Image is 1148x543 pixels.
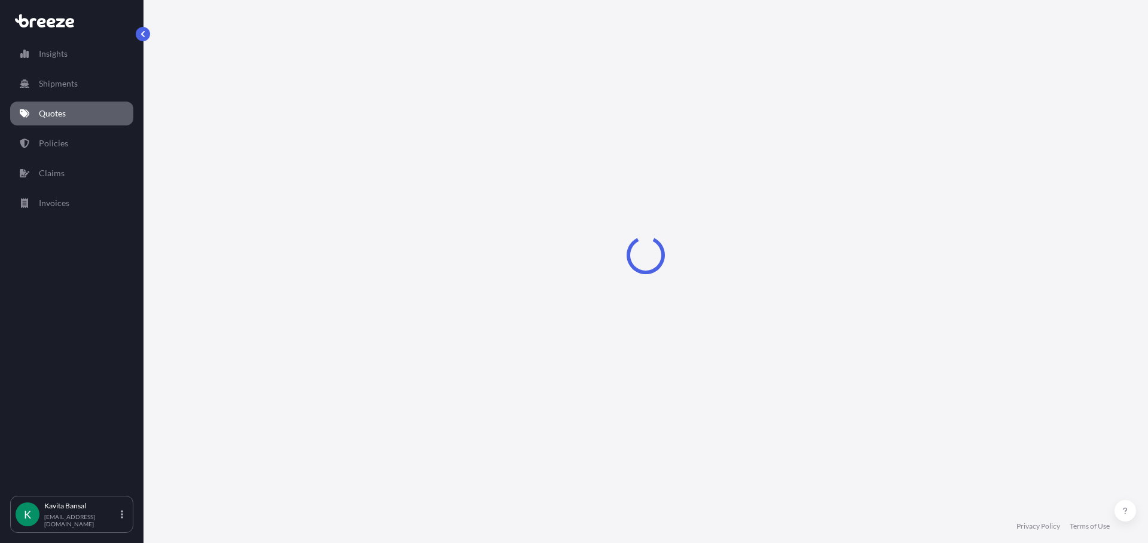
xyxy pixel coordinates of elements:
p: [EMAIL_ADDRESS][DOMAIN_NAME] [44,513,118,527]
p: Kavita Bansal [44,501,118,511]
p: Invoices [39,197,69,209]
p: Insights [39,48,68,60]
a: Shipments [10,72,133,96]
a: Invoices [10,191,133,215]
a: Policies [10,131,133,155]
p: Quotes [39,108,66,119]
p: Policies [39,137,68,149]
a: Insights [10,42,133,66]
p: Shipments [39,78,78,90]
a: Terms of Use [1070,521,1110,531]
a: Claims [10,161,133,185]
span: K [24,508,31,520]
a: Quotes [10,102,133,125]
a: Privacy Policy [1016,521,1060,531]
p: Claims [39,167,65,179]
